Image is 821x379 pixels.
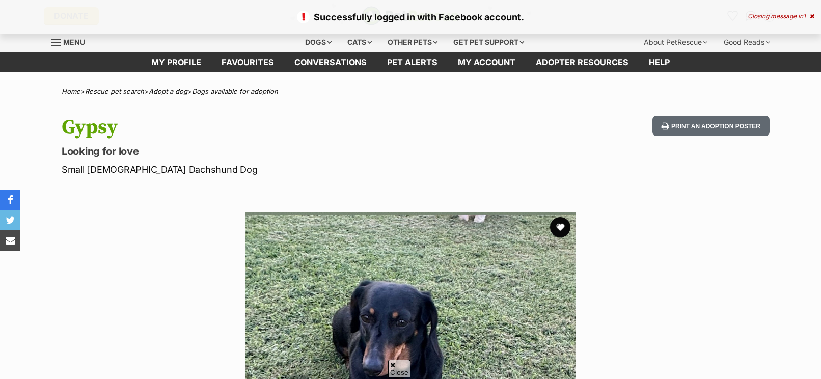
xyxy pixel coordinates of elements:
a: Home [62,87,80,95]
span: Close [388,360,410,377]
div: Dogs [298,32,339,52]
span: 1 [803,12,806,20]
span: Menu [63,38,85,46]
div: Other pets [380,32,445,52]
div: Closing message in [748,13,814,20]
div: Get pet support [446,32,531,52]
h1: Gypsy [62,116,492,139]
div: Good Reads [717,32,777,52]
div: > > > [36,88,785,95]
a: Adopter resources [526,52,639,72]
a: Adopt a dog [149,87,187,95]
button: favourite [550,217,570,237]
a: Favourites [211,52,284,72]
button: Print an adoption poster [652,116,770,137]
div: About PetRescue [637,32,715,52]
a: My profile [141,52,211,72]
a: Rescue pet search [85,87,144,95]
p: Looking for love [62,144,492,158]
a: conversations [284,52,377,72]
a: My account [448,52,526,72]
a: Help [639,52,680,72]
p: Successfully logged in with Facebook account. [10,10,811,24]
a: Pet alerts [377,52,448,72]
a: Dogs available for adoption [192,87,278,95]
p: Small [DEMOGRAPHIC_DATA] Dachshund Dog [62,163,492,176]
div: Cats [340,32,379,52]
a: Menu [51,32,92,50]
